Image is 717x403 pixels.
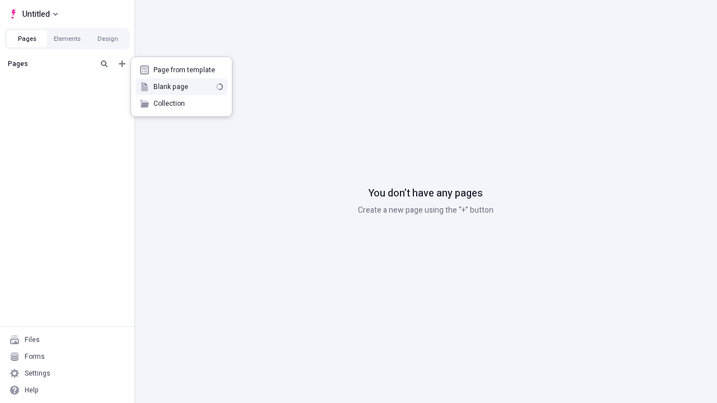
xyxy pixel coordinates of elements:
[25,335,40,344] div: Files
[25,352,45,361] div: Forms
[25,386,39,395] div: Help
[8,59,93,68] div: Pages
[131,57,232,116] div: Add new
[115,57,129,71] button: Add new
[358,204,493,217] p: Create a new page using the “+” button
[47,30,87,47] button: Elements
[153,99,223,108] span: Collection
[7,30,47,47] button: Pages
[87,30,128,47] button: Design
[22,7,50,21] span: Untitled
[369,186,483,201] p: You don’t have any pages
[4,6,62,22] button: Select site
[153,65,223,74] span: Page from template
[153,82,212,91] span: Blank page
[25,369,50,378] div: Settings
